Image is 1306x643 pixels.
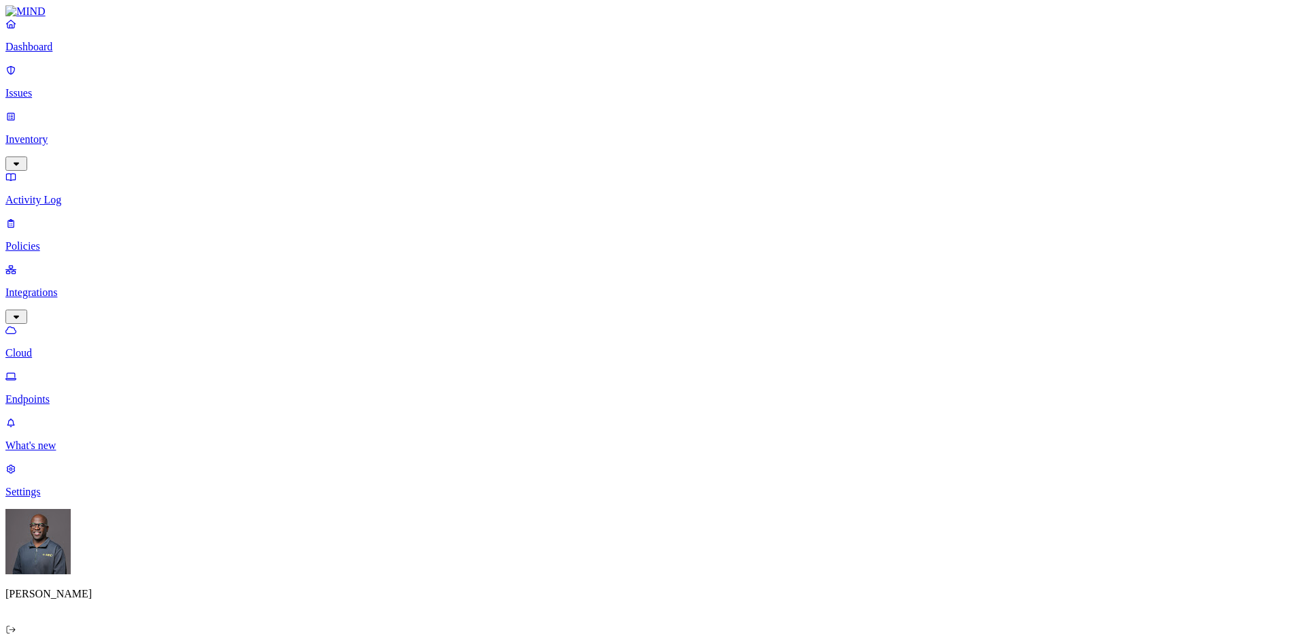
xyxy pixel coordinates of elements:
[5,87,1301,99] p: Issues
[5,509,71,574] img: Gregory Thomas
[5,324,1301,359] a: Cloud
[5,370,1301,406] a: Endpoints
[5,18,1301,53] a: Dashboard
[5,64,1301,99] a: Issues
[5,171,1301,206] a: Activity Log
[5,393,1301,406] p: Endpoints
[5,217,1301,252] a: Policies
[5,286,1301,299] p: Integrations
[5,110,1301,169] a: Inventory
[5,5,1301,18] a: MIND
[5,263,1301,322] a: Integrations
[5,588,1301,600] p: [PERSON_NAME]
[5,5,46,18] img: MIND
[5,486,1301,498] p: Settings
[5,416,1301,452] a: What's new
[5,440,1301,452] p: What's new
[5,240,1301,252] p: Policies
[5,41,1301,53] p: Dashboard
[5,463,1301,498] a: Settings
[5,133,1301,146] p: Inventory
[5,194,1301,206] p: Activity Log
[5,347,1301,359] p: Cloud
